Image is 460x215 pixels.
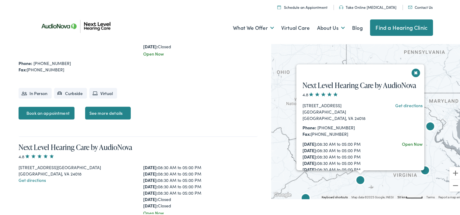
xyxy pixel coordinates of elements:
[418,163,432,178] div: AudioNova
[303,165,317,171] strong: [DATE]:
[339,4,396,9] a: Take Online [MEDICAL_DATA]
[143,183,157,189] strong: [DATE]:
[351,195,394,198] span: Map data ©2025 Google, INEGI
[54,87,87,98] li: Curbside
[352,16,363,38] a: Blog
[303,130,311,136] strong: Fax:
[395,101,423,107] a: Get directions
[402,140,423,146] div: Open Now
[19,106,74,119] a: Book an appointment
[143,163,258,208] div: 08:30 AM to 05:00 PM 08:30 AM to 05:00 PM 08:30 AM to 05:00 PM 08:30 AM to 05:00 PM 08:30 AM to 0...
[303,159,317,165] strong: [DATE]:
[408,5,412,8] img: An icon representing mail communication is presented in a unique teal color.
[19,59,32,65] strong: Phone:
[303,130,375,136] div: [PHONE_NUMBER]
[143,50,258,56] div: Open Now
[143,170,157,176] strong: [DATE]:
[89,87,117,98] li: Virtual
[143,195,157,201] strong: [DATE]:
[370,19,433,35] a: Find a Hearing Clinic
[396,194,424,198] button: Map Scale: 50 km per 51 pixels
[85,106,131,119] a: See more details
[19,66,27,72] strong: Fax:
[19,87,52,98] li: In Person
[19,163,133,170] div: [STREET_ADDRESS][GEOGRAPHIC_DATA]
[33,59,71,65] a: [PHONE_NUMBER]
[19,170,133,176] div: [GEOGRAPHIC_DATA], VA 24018
[303,79,416,89] a: Next Level Hearing Care by AudioNova
[317,16,345,38] a: About Us
[19,152,55,159] span: 4.8
[303,140,375,184] div: 08:30 AM to 05:00 PM 08:30 AM to 05:00 PM 08:30 AM to 05:00 PM 08:30 AM to 05:00 PM 08:30 AM to 0...
[411,67,421,77] button: Close
[298,191,313,205] div: AudioNova
[303,146,317,152] strong: [DATE]:
[303,90,339,96] span: 4.8
[303,123,316,129] strong: Phone:
[277,4,327,9] a: Schedule an Appiontment
[281,16,310,38] a: Virtual Care
[322,194,348,199] button: Keyboard shortcuts
[353,173,368,187] div: Next Level Hearing Care by AudioNova
[303,101,375,114] div: [STREET_ADDRESS][GEOGRAPHIC_DATA]
[303,152,317,159] strong: [DATE]:
[303,140,317,146] strong: [DATE]:
[339,5,343,8] img: An icon symbolizing headphones, colored in teal, suggests audio-related services or features.
[143,202,157,208] strong: [DATE]:
[19,66,258,72] div: [PHONE_NUMBER]
[19,141,132,151] a: Next Level Hearing Care by AudioNova
[397,195,406,198] span: 50 km
[143,189,157,195] strong: [DATE]:
[303,114,375,120] div: [GEOGRAPHIC_DATA], VA 24018
[273,190,293,198] img: Google
[408,4,433,9] a: Contact Us
[143,43,157,49] strong: [DATE]:
[19,176,46,182] a: Get directions
[423,119,438,134] div: AudioNova
[317,123,355,129] a: [PHONE_NUMBER]
[143,163,157,169] strong: [DATE]:
[277,4,281,8] img: Calendar icon representing the ability to schedule a hearing test or hearing aid appointment at N...
[273,190,293,198] a: Open this area in Google Maps (opens a new window)
[143,176,157,182] strong: [DATE]:
[233,16,274,38] a: What We Offer
[426,195,435,198] a: Terms (opens in new tab)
